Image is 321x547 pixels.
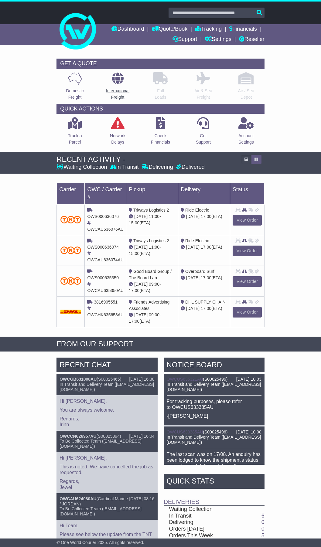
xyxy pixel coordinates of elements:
[110,133,125,145] p: Network Delays
[111,24,144,35] a: Dashboard
[134,245,148,250] span: [DATE]
[60,496,154,507] div: ( )
[129,496,154,501] div: [DATE] 08:16
[129,312,176,324] div: - (ETA)
[204,377,226,382] span: S00025496
[56,540,144,545] span: © One World Courier 2025. All rights reserved.
[186,245,200,250] span: [DATE]
[133,238,169,243] span: Triways Logistics 2
[238,117,254,149] a: AccountSettings
[238,88,254,100] p: Air / Sea Depot
[151,117,170,149] a: CheckFinancials
[60,382,154,392] span: In Transit and Delivery Team ([EMAIL_ADDRESS][DOMAIN_NAME])
[60,398,154,404] p: Hi [PERSON_NAME],
[129,434,154,439] div: [DATE] 16:04
[129,281,176,294] div: - (ETA)
[201,245,211,250] span: 17:00
[167,413,261,419] p: -[PERSON_NAME]
[87,245,119,250] span: OWS000636074
[85,183,126,204] td: OWC / Carrier #
[60,464,154,475] p: This is noted. We have cancelled the job as requested.
[261,526,265,532] a: 0
[60,506,142,516] span: To Be Collected Team ([EMAIL_ADDRESS][DOMAIN_NAME])
[164,358,265,374] div: NOTICE BOARD
[126,183,178,204] td: Pickup
[201,214,211,219] span: 17:00
[98,377,120,382] span: S00025465
[167,377,261,382] div: ( )
[261,513,265,519] a: 6
[60,455,154,461] p: Hi [PERSON_NAME],
[185,208,209,212] span: Ride Electric
[110,117,126,149] a: NetworkDelays
[233,215,262,226] a: View Order
[236,377,261,382] div: [DATE] 10:03
[56,340,265,348] div: FROM OUR SUPPORT
[185,238,209,243] span: Ride Electric
[167,377,203,382] a: OWCUS635321AU
[164,526,225,532] td: Orders [DATE]
[60,377,97,382] a: OWCGB631008AU
[194,88,212,100] p: Air & Sea Freight
[56,59,265,69] div: GET A QUOTE
[238,133,254,145] p: Account Settings
[60,277,81,285] img: TNT_Domestic.png
[181,305,227,312] div: (ETA)
[164,474,265,490] div: Quick Stats
[149,245,159,250] span: 11:00
[164,519,225,526] td: Delivering
[140,164,175,171] div: Delivering
[229,24,257,35] a: Financials
[134,214,148,219] span: [DATE]
[167,430,203,434] a: OWCUS633385AU
[87,275,119,280] span: OWS000635350
[68,117,82,149] a: Track aParcel
[60,246,81,254] img: TNT_Domestic.png
[181,275,227,281] div: (ETA)
[236,430,261,435] div: [DATE] 10:00
[129,319,139,324] span: 17:00
[164,532,225,539] td: Orders This Week
[196,133,211,145] p: Get Support
[129,269,172,280] span: Good Board Group / The Board Lab
[204,430,226,434] span: S00025496
[60,439,142,449] span: To Be Collected Team ([EMAIL_ADDRESS][DOMAIN_NAME])
[151,133,170,145] p: Check Financials
[164,490,265,506] td: Deliveries
[149,312,159,317] span: 09:00
[205,35,231,45] a: Settings
[181,213,227,220] div: (ETA)
[94,300,118,304] span: 3816905551
[66,88,84,100] p: Domestic Freight
[87,288,124,293] span: OWCAU635350AU
[56,104,265,114] div: QUICK ACTIONS
[56,155,238,164] div: RECENT ACTIVITY -
[68,133,82,145] p: Track a Parcel
[195,24,222,35] a: Tracking
[129,251,139,256] span: 15:00
[60,478,154,490] p: Regards, Jewel
[201,275,211,280] span: 17:00
[60,216,81,223] img: TNT_Domestic.png
[129,213,176,226] div: - (ETA)
[60,416,154,427] p: Regards, Irinn
[196,117,211,149] a: GetSupport
[167,435,261,445] span: In Transit and Delivery Team ([EMAIL_ADDRESS][DOMAIN_NAME])
[106,72,130,104] a: InternationalFreight
[149,282,159,287] span: 09:00
[201,306,211,311] span: 17:00
[60,496,96,501] a: OWCAU624080AU
[87,214,119,219] span: OWS000636076
[60,434,154,439] div: ( )
[133,208,169,212] span: Triways Logistics 2
[56,164,108,171] div: Waiting Collection
[129,300,169,311] span: Friends Advertising Associates
[233,276,262,287] a: View Order
[60,496,128,506] span: Cardinal Marine / JORDAN
[167,430,261,435] div: ( )
[233,246,262,256] a: View Order
[129,377,154,382] div: [DATE] 16:38
[87,312,124,317] span: OWCHK635653AU
[87,257,124,262] span: OWCAU636074AU
[167,399,261,410] p: For tracking purposes, please refer to OWCUS633385AU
